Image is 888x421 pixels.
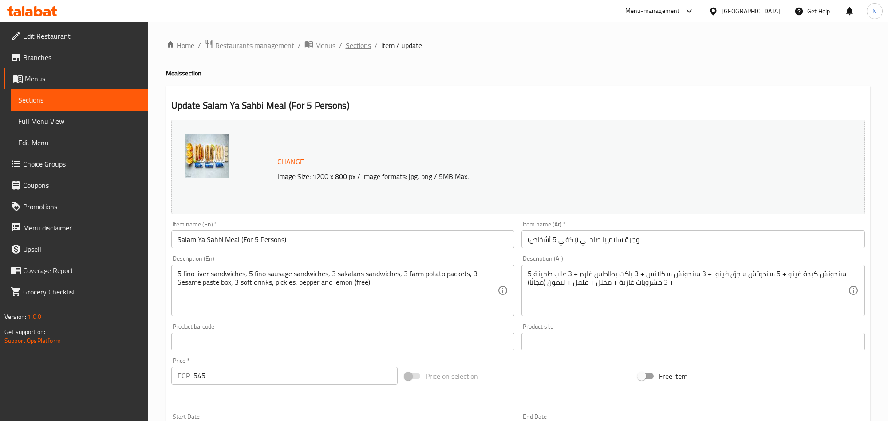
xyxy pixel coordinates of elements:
[23,180,141,191] span: Coupons
[193,367,398,385] input: Please enter price
[872,6,876,16] span: N
[4,175,148,196] a: Coupons
[23,286,141,297] span: Grocery Checklist
[23,52,141,63] span: Branches
[18,95,141,105] span: Sections
[521,230,865,248] input: Enter name Ar
[23,244,141,254] span: Upsell
[178,370,190,381] p: EGP
[11,132,148,153] a: Edit Menu
[274,153,308,171] button: Change
[315,40,335,51] span: Menus
[4,196,148,217] a: Promotions
[23,31,141,41] span: Edit Restaurant
[4,238,148,260] a: Upsell
[185,134,229,178] img: El_3egl_%D8%B9%D8%B1%D8%B6_%D8%B3%D9%84%D8%A7%D9%85_%D9%8A%D8%A7%D8%B5%D8%A7%D8%AD%D8%A8%D9%8A_63...
[23,222,141,233] span: Menu disclaimer
[4,25,148,47] a: Edit Restaurant
[659,371,687,381] span: Free item
[4,326,45,338] span: Get support on:
[205,40,294,51] a: Restaurants management
[11,111,148,132] a: Full Menu View
[298,40,301,51] li: /
[23,159,141,169] span: Choice Groups
[11,89,148,111] a: Sections
[722,6,780,16] div: [GEOGRAPHIC_DATA]
[304,40,335,51] a: Menus
[166,40,194,51] a: Home
[171,333,515,350] input: Please enter product barcode
[4,260,148,281] a: Coverage Report
[426,371,478,381] span: Price on selection
[521,333,865,350] input: Please enter product sku
[25,73,141,84] span: Menus
[28,311,41,322] span: 1.0.0
[346,40,371,51] a: Sections
[18,116,141,127] span: Full Menu View
[23,265,141,276] span: Coverage Report
[178,270,498,312] textarea: 5 fino liver sandwiches, 5 fino sausage sandwiches, 3 sakalans sandwiches, 3 farm potato packets,...
[625,6,680,16] div: Menu-management
[4,281,148,302] a: Grocery Checklist
[4,217,148,238] a: Menu disclaimer
[339,40,342,51] li: /
[23,201,141,212] span: Promotions
[166,40,870,51] nav: breadcrumb
[198,40,201,51] li: /
[277,155,304,168] span: Change
[274,171,774,182] p: Image Size: 1200 x 800 px / Image formats: jpg, png / 5MB Max.
[4,311,26,322] span: Version:
[4,47,148,68] a: Branches
[215,40,294,51] span: Restaurants management
[18,137,141,148] span: Edit Menu
[171,99,865,112] h2: Update Salam Ya Sahbi Meal (For 5 Persons)
[171,230,515,248] input: Enter name En
[166,69,870,78] h4: Meals section
[381,40,422,51] span: item / update
[4,153,148,175] a: Choice Groups
[4,68,148,89] a: Menus
[528,270,848,312] textarea: 5 سندوتش كبدة فينو + 5 سندوتش سجق فينو + 3 سندوتش سكلانس + 3 باكت بطاطس فارم + 3 علب طحينة + 3 مش...
[375,40,378,51] li: /
[4,335,61,346] a: Support.OpsPlatform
